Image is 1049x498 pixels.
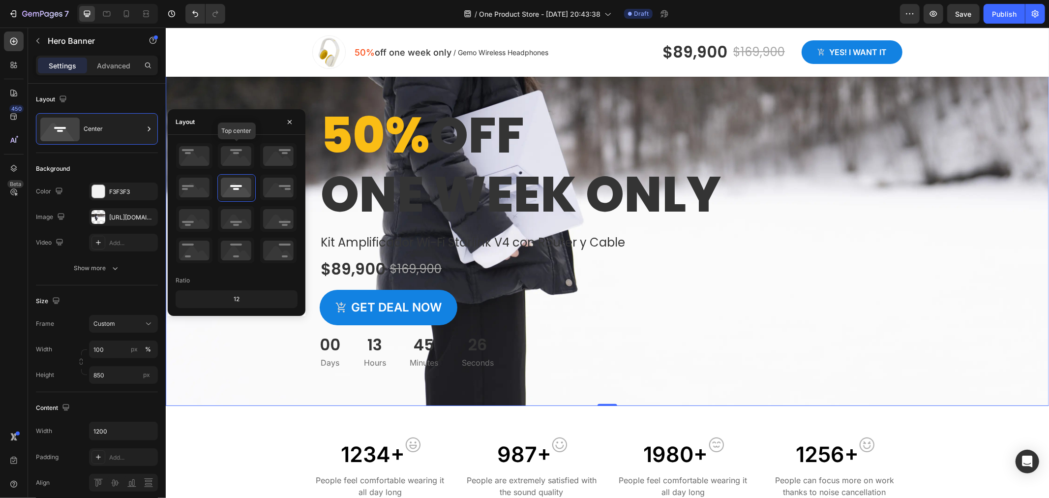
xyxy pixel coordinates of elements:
[128,343,140,355] button: %
[244,329,272,341] p: Minutes
[176,118,195,126] div: Layout
[992,9,1017,19] div: Publish
[74,263,120,273] div: Show more
[9,105,24,113] div: 450
[178,292,296,306] div: 12
[48,35,131,47] p: Hero Banner
[634,9,649,18] span: Draft
[109,213,155,222] div: [URL][DOMAIN_NAME]
[694,410,709,425] img: Alt Image
[131,345,138,354] div: px
[109,239,155,248] div: Add...
[109,187,155,196] div: F3F3F3
[198,329,220,341] p: Hours
[36,478,50,487] div: Align
[97,61,130,71] p: Advanced
[956,10,972,18] span: Save
[450,447,584,470] p: People feel comfortable wearing it all day long
[630,411,693,443] p: 1256+
[49,61,76,71] p: Settings
[36,295,62,308] div: Size
[36,319,54,328] label: Frame
[984,4,1025,24] button: Publish
[36,345,52,354] label: Width
[36,185,65,198] div: Color
[154,329,175,341] p: Days
[175,411,239,443] p: 1234+
[478,411,542,443] p: 1980+
[64,8,69,20] p: 7
[296,329,328,341] p: Seconds
[145,345,151,354] div: %
[89,366,158,384] input: px
[89,341,158,358] input: px%
[36,211,67,224] div: Image
[299,447,433,470] p: People are extremely satisfied with the sound quality
[244,306,272,329] div: 45
[296,306,328,329] div: 26
[198,306,220,329] div: 13
[90,422,157,440] input: Auto
[36,259,158,277] button: Show more
[4,4,73,24] button: 7
[89,315,158,333] button: Custom
[36,371,54,379] label: Height
[543,410,558,425] img: Alt Image
[479,9,600,19] span: One Product Store - [DATE] 20:43:38
[36,427,52,436] div: Width
[36,236,65,249] div: Video
[166,28,1049,498] iframe: Design area
[154,306,175,329] div: 00
[148,447,281,470] p: People feel comfortable wearing it all day long
[176,276,190,285] div: Ratio
[7,180,24,188] div: Beta
[154,262,292,298] button: Get deal now
[185,271,276,289] div: Get deal now
[36,402,72,415] div: Content
[109,453,155,462] div: Add...
[143,371,150,378] span: px
[142,343,154,355] button: px
[387,410,401,425] img: Alt Image
[331,411,386,443] p: 987+
[947,4,980,24] button: Save
[475,9,477,19] span: /
[240,410,255,425] img: Alt Image
[1016,450,1039,473] div: Open Intercom Messenger
[36,453,59,462] div: Padding
[223,232,277,251] div: $169,900
[93,319,115,328] span: Custom
[36,164,70,173] div: Background
[185,4,225,24] div: Undo/Redo
[36,93,69,106] div: Layout
[84,118,144,140] div: Center
[602,447,736,470] p: People can focus more on work thanks to noise cancellation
